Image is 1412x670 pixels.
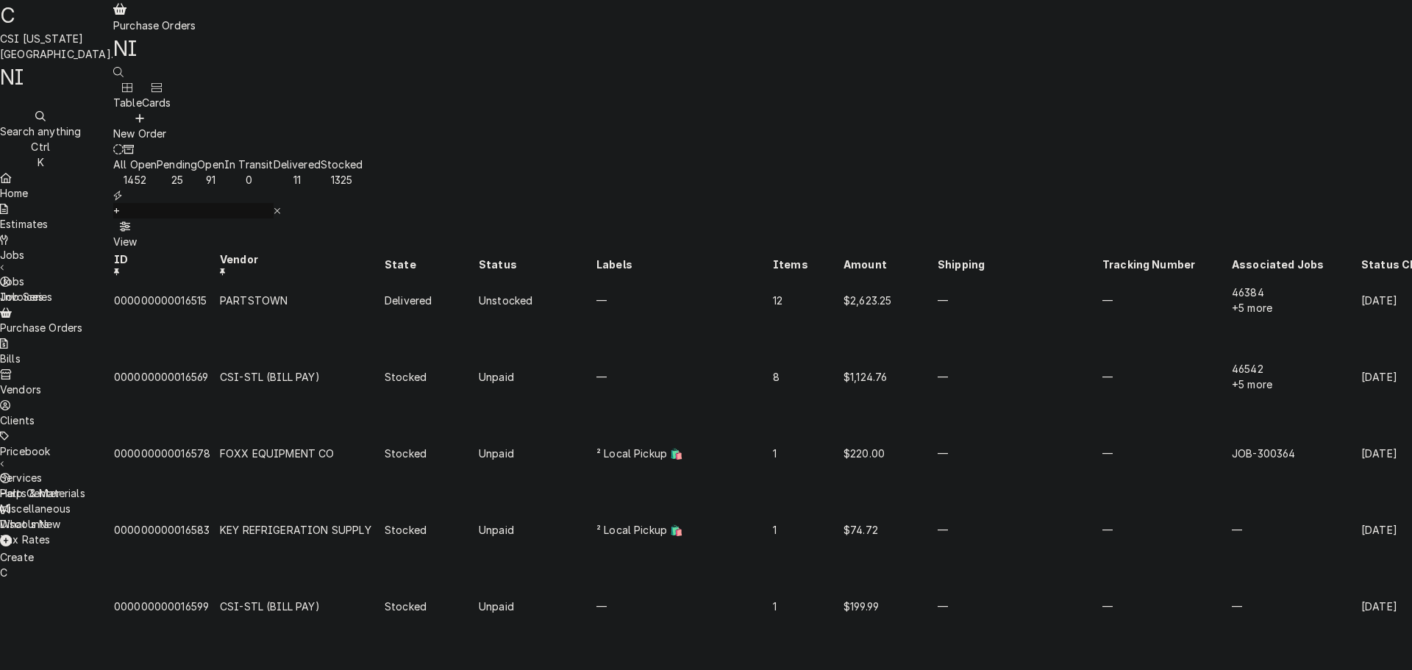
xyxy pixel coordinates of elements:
[479,599,595,614] div: Unpaid
[157,172,197,188] div: 25
[1102,369,1230,385] div: —
[224,157,274,172] div: In Transit
[385,257,477,272] div: State
[274,157,321,172] div: Delivered
[114,369,218,385] div: 000000000016569
[31,140,50,153] span: Ctrl
[844,293,936,308] div: $2,623.25
[114,446,218,461] div: 000000000016578
[113,110,166,141] button: New Order
[479,369,595,385] div: Unpaid
[596,293,771,308] div: —
[220,522,383,538] div: KEY REFRIGERATION SUPPLY
[596,257,771,272] div: Labels
[1232,285,1360,300] div: 46384
[479,257,595,272] div: Status
[274,203,282,218] button: Erase input
[114,293,218,308] div: 000000000016515
[773,446,842,461] div: 1
[596,599,771,614] div: —
[321,157,363,172] div: Stocked
[113,203,274,218] input: Keyword search
[114,522,218,538] div: 000000000016583
[197,172,224,188] div: 91
[1102,293,1230,308] div: —
[113,235,138,248] span: View
[1102,446,1230,461] div: —
[844,599,936,614] div: $199.99
[274,172,321,188] div: 11
[938,599,1101,614] div: —
[1102,522,1230,538] div: —
[773,369,842,385] div: 8
[197,157,224,172] div: Open
[1232,377,1360,392] div: +5 more
[113,127,166,140] span: New Order
[220,293,383,308] div: PARTSTOWN
[596,446,771,461] div: ² Local Pickup 🛍️
[220,252,383,278] div: Vendor
[385,293,477,308] div: Delivered
[113,218,138,249] button: View
[844,522,936,538] div: $74.72
[1232,522,1360,538] div: —
[385,599,477,614] div: Stocked
[844,369,936,385] div: $1,124.76
[773,293,842,308] div: 12
[385,522,477,538] div: Stocked
[38,156,44,168] span: K
[479,446,595,461] div: Unpaid
[844,446,936,461] div: $220.00
[479,293,595,308] div: Unstocked
[114,252,218,278] div: ID
[224,172,274,188] div: 0
[321,172,363,188] div: 1325
[938,446,1101,461] div: —
[479,522,595,538] div: Unpaid
[1232,257,1360,272] div: Associated Jobs
[114,599,218,614] div: 000000000016599
[773,599,842,614] div: 1
[113,157,157,172] div: All Open
[844,257,936,272] div: Amount
[938,369,1101,385] div: —
[938,257,1101,272] div: Shipping
[220,599,383,614] div: CSI-STL (BILL PAY)
[1232,361,1360,377] div: 46542
[385,446,477,461] div: Stocked
[1232,599,1360,614] div: —
[113,95,142,110] div: Table
[596,522,771,538] div: ² Local Pickup 🛍️
[220,446,383,461] div: FOXX EQUIPMENT CO
[113,19,196,32] span: Purchase Orders
[113,172,157,188] div: 1452
[113,64,124,79] button: Open search
[1232,446,1360,461] div: JOB-300364
[157,157,197,172] div: Pending
[1102,257,1230,272] div: Tracking Number
[938,522,1101,538] div: —
[385,369,477,385] div: Stocked
[1232,300,1360,316] div: +5 more
[773,522,842,538] div: 1
[142,95,171,110] div: Cards
[1102,599,1230,614] div: —
[773,257,842,272] div: Items
[596,369,771,385] div: —
[938,293,1101,308] div: —
[220,369,383,385] div: CSI-STL (BILL PAY)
